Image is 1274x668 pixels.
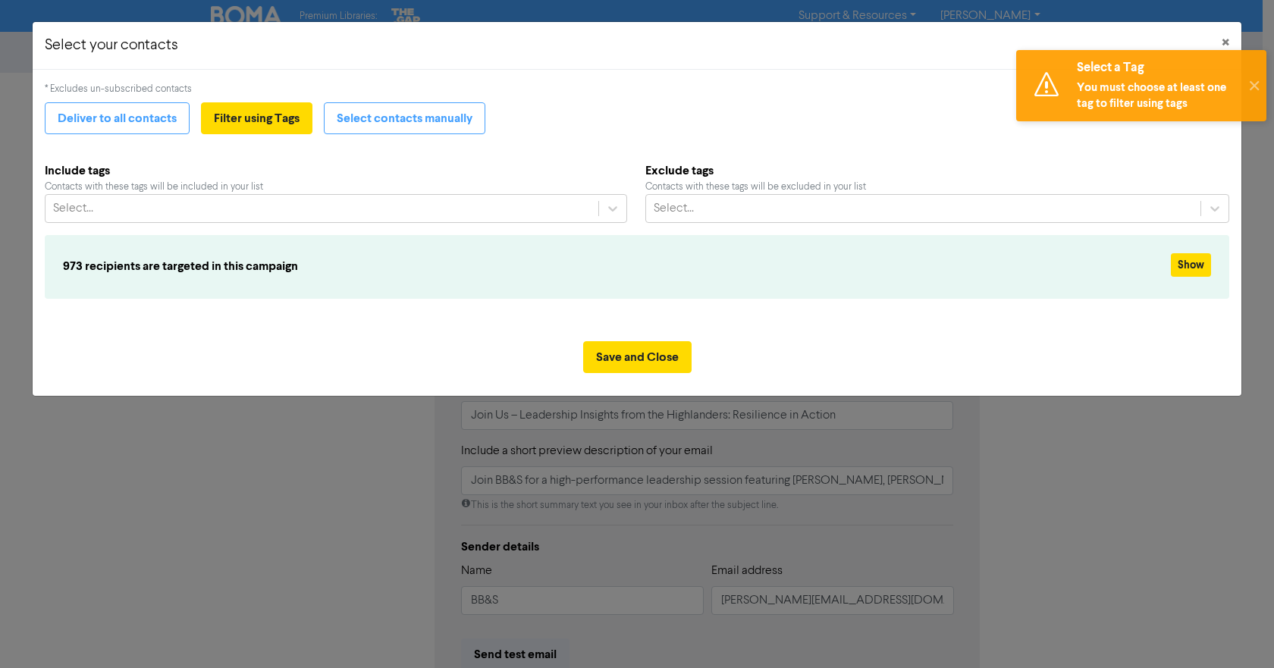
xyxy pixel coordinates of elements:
[45,102,190,134] button: Deliver to all contacts
[654,199,694,218] div: Select...
[1171,253,1211,277] button: Show
[201,102,312,134] button: Filter using Tags
[583,341,692,373] button: Save and Close
[45,82,1229,96] div: * Excludes un-subscribed contacts
[645,180,1230,194] div: Contacts with these tags will be excluded in your list
[645,162,1230,180] b: Exclude tags
[1077,80,1240,111] div: You must choose at least one tag to filter using tags
[45,34,178,57] h5: Select your contacts
[1198,595,1274,668] iframe: Chat Widget
[1222,32,1229,55] span: ×
[53,199,93,218] div: Select...
[45,162,627,180] b: Include tags
[45,180,627,194] div: Contacts with these tags will be included in your list
[324,102,485,134] button: Select contacts manually
[1077,60,1240,76] div: Select a Tag
[63,259,1016,274] h6: 973 recipients are targeted in this campaign
[1210,22,1241,64] button: Close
